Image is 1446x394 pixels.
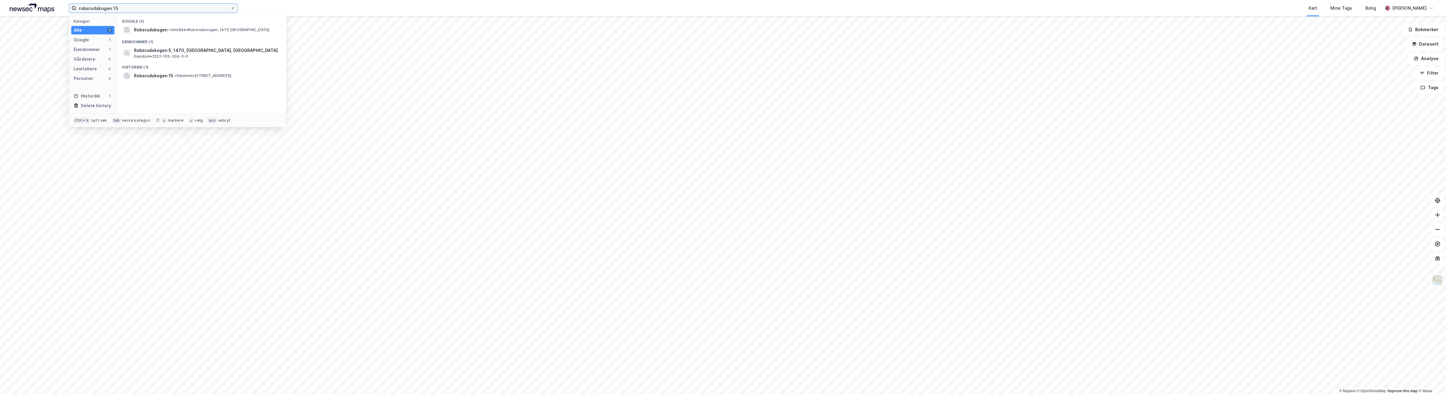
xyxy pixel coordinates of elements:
[208,117,217,123] div: esc
[1330,5,1352,12] div: Mine Tags
[74,75,93,82] div: Personer
[107,66,112,71] div: 0
[195,118,203,123] div: velg
[1416,82,1444,94] button: Tags
[74,65,97,72] div: Leietakere
[10,4,54,13] img: logo.a4113a55bc3d86da70a041830d287a7e.svg
[74,19,114,24] div: Kategori
[1432,274,1443,286] img: Z
[117,35,286,46] div: Eiendommer (1)
[1339,389,1356,393] a: Mapbox
[168,118,184,123] div: markere
[169,27,171,32] span: •
[174,73,176,78] span: •
[107,57,112,62] div: 0
[1357,389,1386,393] a: OpenStreetMap
[107,47,112,52] div: 1
[107,37,112,42] div: 1
[117,60,286,71] div: Historikk (1)
[74,46,100,53] div: Eiendommer
[107,94,112,98] div: 1
[1388,389,1418,393] a: Improve this map
[74,56,95,63] div: Gårdeiere
[81,102,111,109] div: Delete history
[1415,67,1444,79] button: Filter
[117,14,286,25] div: Google (1)
[134,72,173,79] span: Robsrudskogen 15
[91,118,107,123] div: nytt søk
[134,26,168,34] span: Robsrudskogen
[74,117,90,123] div: Ctrl + k
[174,73,231,78] span: Eiendom • [STREET_ADDRESS]
[74,92,100,100] div: Historikk
[74,27,82,34] div: Alle
[1309,5,1317,12] div: Kart
[1365,5,1376,12] div: Bolig
[169,27,269,32] span: Område • Robsrudskogen, 1470 [GEOGRAPHIC_DATA]
[107,28,112,33] div: 3
[218,118,231,123] div: avbryt
[112,117,121,123] div: tab
[1409,53,1444,65] button: Analyse
[1403,24,1444,36] button: Bokmerker
[107,76,112,81] div: 0
[1392,5,1427,12] div: [PERSON_NAME]
[134,47,279,54] span: Robsrudskogen 5, 1470, [GEOGRAPHIC_DATA], [GEOGRAPHIC_DATA]
[74,36,89,43] div: Google
[76,4,230,13] input: Søk på adresse, matrikkel, gårdeiere, leietakere eller personer
[122,118,150,123] div: neste kategori
[1416,365,1446,394] iframe: Chat Widget
[134,54,188,59] span: Eiendom • 3222-105-334-0-0
[1407,38,1444,50] button: Datasett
